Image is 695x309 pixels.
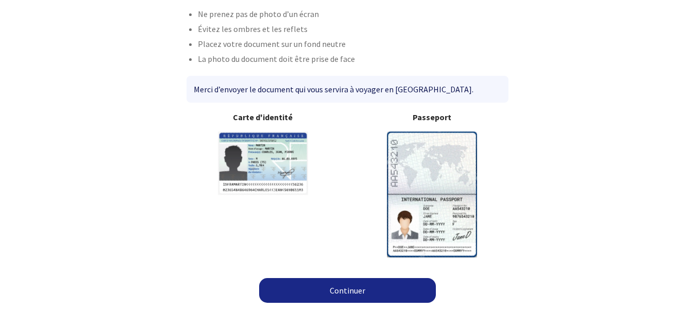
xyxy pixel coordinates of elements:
[198,8,509,23] li: Ne prenez pas de photo d’un écran
[218,132,308,195] img: illuCNI.svg
[187,76,508,103] div: Merci d’envoyer le document qui vous servira à voyager en [GEOGRAPHIC_DATA].
[387,132,477,257] img: illuPasseport.svg
[259,278,436,303] a: Continuer
[187,111,340,123] b: Carte d'identité
[356,111,509,123] b: Passeport
[198,38,509,53] li: Placez votre document sur un fond neutre
[198,53,509,68] li: La photo du document doit être prise de face
[198,23,509,38] li: Évitez les ombres et les reflets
